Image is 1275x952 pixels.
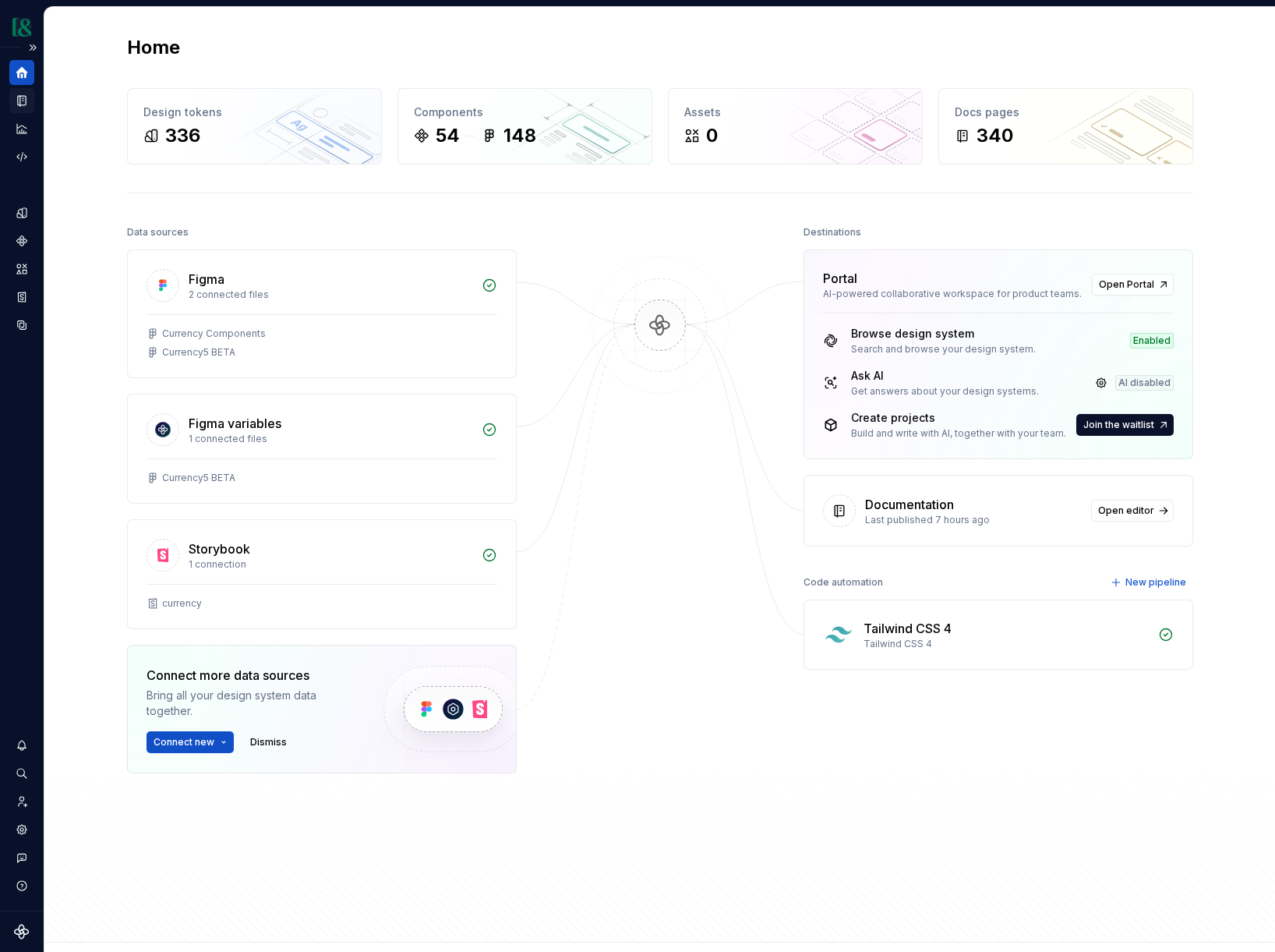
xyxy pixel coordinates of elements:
[865,514,1082,526] div: Last published 7 hours ago
[127,35,180,60] h2: Home
[668,88,923,165] a: Assets0
[684,104,906,120] div: Assets
[851,427,1066,440] div: Build and write with AI, together with your team.
[147,666,357,685] div: Connect more data sources
[955,104,1177,120] div: Docs pages
[1099,278,1154,291] span: Open Portal
[851,343,1036,356] div: Search and browse your design system.
[1091,500,1174,522] a: Open editor
[864,619,952,638] div: Tailwind CSS 4
[414,104,636,120] div: Components
[1106,572,1193,593] button: New pipeline
[851,326,1036,342] div: Browse design system
[1098,504,1154,517] span: Open editor
[851,385,1039,398] div: Get answers about your design systems.
[22,37,44,58] button: Expand sidebar
[1083,419,1154,431] span: Join the waitlist
[14,924,30,940] svg: Supernova Logo
[1115,375,1174,391] div: AI disabled
[189,558,472,571] div: 1 connection
[9,60,34,85] a: Home
[503,123,536,148] div: 148
[9,313,34,338] a: Data sources
[851,368,1039,384] div: Ask AI
[127,394,517,504] a: Figma variables1 connected filesCurrency5 BETA
[9,845,34,870] button: Contact support
[127,88,382,165] a: Design tokens336
[127,221,189,243] div: Data sources
[12,18,31,37] img: 77b064d8-59cc-4dbd-8929-60c45737814c.png
[938,88,1193,165] a: Docs pages340
[127,250,517,378] a: Figma2 connected filesCurrency ComponentsCurrency5 BETA
[162,597,202,610] div: currency
[9,733,34,758] button: Notifications
[1130,333,1174,349] div: Enabled
[189,288,472,301] div: 2 connected files
[9,88,34,113] a: Documentation
[162,472,235,484] div: Currency5 BETA
[9,817,34,842] a: Settings
[127,519,517,629] a: Storybook1 connectioncurrency
[864,638,1149,650] div: Tailwind CSS 4
[865,495,954,514] div: Documentation
[9,200,34,225] a: Design tokens
[243,731,294,753] button: Dismiss
[823,269,857,288] div: Portal
[162,346,235,359] div: Currency5 BETA
[189,414,281,433] div: Figma variables
[9,257,34,281] a: Assets
[397,88,652,165] a: Components54148
[9,116,34,141] a: Analytics
[803,221,861,243] div: Destinations
[977,123,1013,148] div: 340
[189,540,250,558] div: Storybook
[9,228,34,253] a: Components
[851,410,1066,426] div: Create projects
[250,736,287,749] span: Dismiss
[1076,414,1174,436] button: Join the waitlist
[803,572,883,593] div: Code automation
[147,731,234,753] button: Connect new
[143,104,366,120] div: Design tokens
[165,123,200,148] div: 336
[1125,576,1186,589] span: New pipeline
[162,327,266,340] div: Currency Components
[706,123,718,148] div: 0
[9,144,34,169] a: Code automation
[436,123,460,148] div: 54
[154,736,214,749] span: Connect new
[823,288,1083,300] div: AI-powered collaborative workspace for product teams.
[147,688,357,719] div: Bring all your design system data together.
[9,761,34,786] button: Search ⌘K
[9,285,34,310] a: Storybook stories
[9,789,34,814] a: Invite team
[1092,274,1174,296] a: Open Portal
[189,270,224,288] div: Figma
[189,433,472,445] div: 1 connected files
